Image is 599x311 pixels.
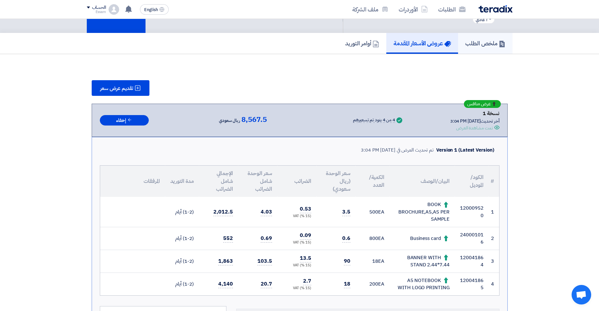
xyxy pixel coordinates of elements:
span: عرض منافس [467,102,491,106]
span: تقديم عرض سعر [100,86,133,91]
span: 200 [369,280,378,288]
span: 13.5 [300,254,311,262]
button: English [140,4,169,15]
th: الكود/الموديل [455,166,489,197]
div: تمت مشاهدة العرض [456,125,493,131]
div: (15 %) VAT [283,263,311,268]
a: أوامر التوريد [338,33,386,54]
th: الكمية/العدد [356,166,390,197]
h5: ملخص الطلب [465,39,505,47]
a: عروض الأسعار المقدمة [386,33,458,54]
td: 2 [489,227,499,250]
div: Version 1 (Latest Version) [436,146,494,154]
div: نسخة 1 [450,109,499,118]
span: 3.5 [342,208,350,216]
th: البيان/الوصف [390,166,455,197]
td: 1 [489,197,499,227]
span: 90 [344,257,350,265]
span: 800 [369,235,378,242]
span: 20.7 [261,280,272,288]
td: 120041865 [455,273,489,295]
span: 500 [369,208,378,215]
span: 8,567.5 [241,116,267,124]
td: 4 [489,273,499,295]
img: profile_test.png [109,4,119,15]
a: ملف الشركة [347,2,393,17]
td: 240001016 [455,227,489,250]
a: الأوردرات [393,2,433,17]
div: BANNER WITH STAND 2.44*7.44 [395,254,450,269]
span: 0.09 [300,231,311,240]
td: 120009520 [455,197,489,227]
div: أخر تحديث [DATE] 3:04 PM [450,118,499,125]
span: ريال سعودي [219,117,240,125]
a: ملخص الطلب [458,33,513,54]
td: (1-2) أيام [165,273,199,295]
span: عادي [476,17,485,23]
td: (1-2) أيام [165,250,199,273]
a: دردشة مفتوحة [572,285,591,304]
div: (15 %) VAT [283,286,311,291]
th: سعر الوحدة شامل الضرائب [238,166,277,197]
img: Teradix logo [479,5,513,13]
th: الإجمالي شامل الضرائب [199,166,238,197]
td: EA [356,250,390,273]
span: 4,140 [218,280,233,288]
td: EA [356,197,390,227]
th: # [489,166,499,197]
th: الضرائب [277,166,316,197]
span: 552 [223,234,233,243]
div: BOOK BROCHURE,A5,AS PER SAMPLE [395,201,450,223]
td: (1-2) أيام [165,227,199,250]
th: المرفقات [100,166,165,197]
span: 103.5 [257,257,272,265]
div: (15 %) VAT [283,214,311,219]
span: 18 [344,280,350,288]
div: A5 NOTEBOOK WITH LOGO PRINTING [395,277,450,291]
span: 2,012.5 [213,208,233,216]
button: إخفاء [100,115,149,126]
span: 4.03 [261,208,272,216]
h5: عروض الأسعار المقدمة [393,39,451,47]
span: 0.53 [300,205,311,213]
div: Essam [87,10,106,14]
h5: أوامر التوريد [345,39,379,47]
th: مدة التوريد [165,166,199,197]
td: EA [356,227,390,250]
div: Business card [395,235,450,242]
span: 18 [372,258,378,265]
span: 0.6 [342,234,350,243]
span: English [144,7,158,12]
span: 1,863 [218,257,233,265]
a: الطلبات [433,2,471,17]
span: 2.7 [303,277,311,285]
div: الحساب [92,5,106,10]
button: تقديم عرض سعر [92,80,149,96]
td: 3 [489,250,499,273]
th: سعر الوحدة (ريال سعودي) [316,166,356,197]
div: (15 %) VAT [283,240,311,245]
td: 120041864 [455,250,489,273]
td: EA [356,273,390,295]
span: 0.69 [261,234,272,243]
div: تم تحديث العرض في [DATE] 3:04 PM [361,146,434,154]
td: (1-2) أيام [165,197,199,227]
div: 4 من 4 بنود تم تسعيرهم [353,118,395,123]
